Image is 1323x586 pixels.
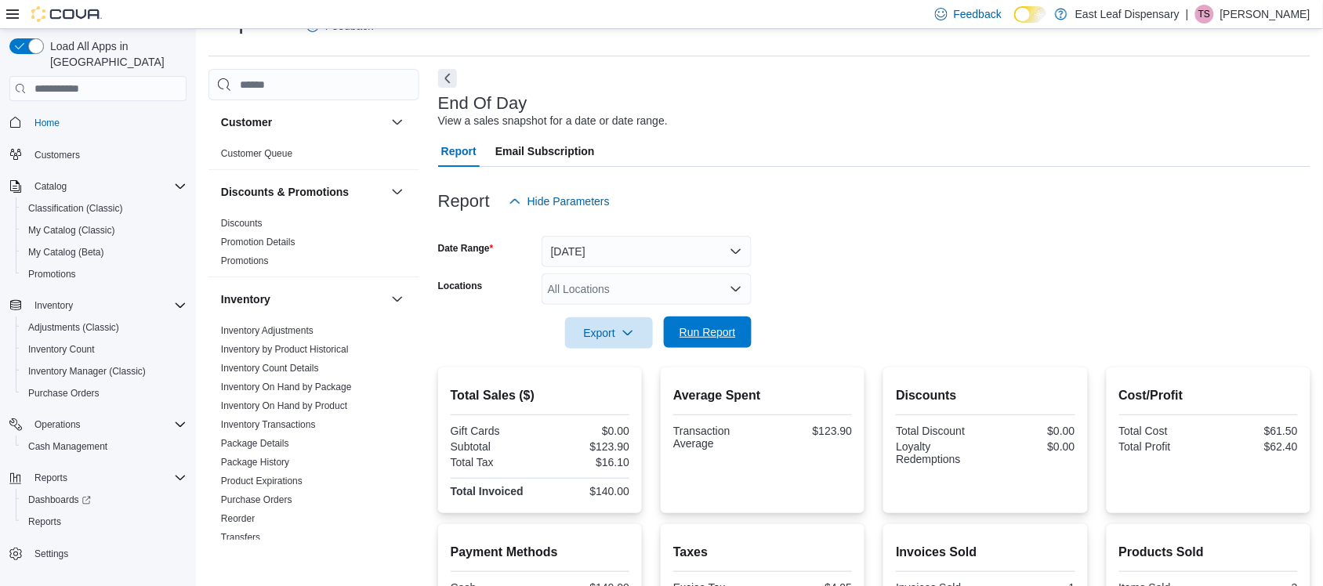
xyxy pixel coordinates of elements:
span: Dark Mode [1014,23,1015,24]
span: Report [441,136,477,167]
span: Inventory Manager (Classic) [22,362,187,381]
a: Home [28,114,66,132]
button: Settings [3,542,193,565]
span: Catalog [34,180,67,193]
span: Classification (Classic) [28,202,123,215]
span: Inventory Count Details [221,362,319,374]
span: Discounts [221,217,263,230]
span: Inventory [28,296,187,315]
h2: Total Sales ($) [451,386,629,405]
span: Customer Queue [221,147,292,160]
a: Inventory Adjustments [221,325,314,336]
a: Adjustments (Classic) [22,318,125,337]
div: Gift Cards [451,425,537,437]
span: Inventory Adjustments [221,324,314,337]
h3: Report [438,192,490,211]
span: Promotion Details [221,236,295,248]
div: Total Tax [451,456,537,468]
button: Inventory Count [16,338,193,360]
a: Package History [221,457,289,468]
a: Reports [22,512,67,531]
a: Purchase Orders [221,494,292,505]
a: Inventory On Hand by Package [221,382,352,392]
span: Reports [28,515,61,528]
button: Customers [3,143,193,166]
span: Inventory Manager (Classic) [28,365,146,378]
button: Reports [3,467,193,489]
a: Promotion Details [221,237,295,248]
h3: Customer [221,114,272,130]
a: Product Expirations [221,476,303,487]
div: Inventory [208,321,419,553]
span: Cash Management [28,440,107,453]
button: Classification (Classic) [16,197,193,219]
span: Cash Management [22,437,187,456]
button: Promotions [16,263,193,285]
span: Dashboards [28,494,91,506]
a: Discounts [221,218,263,229]
button: My Catalog (Classic) [16,219,193,241]
div: Loyalty Redemptions [896,440,982,465]
a: Classification (Classic) [22,199,129,218]
label: Date Range [438,242,494,255]
span: Reports [28,468,187,487]
a: Package Details [221,438,289,449]
a: My Catalog (Classic) [22,221,121,240]
button: Export [565,317,653,349]
span: Operations [28,415,187,434]
span: Email Subscription [495,136,595,167]
span: Run Report [680,324,736,340]
span: Purchase Orders [22,384,187,403]
button: Discounts & Promotions [388,183,407,201]
button: My Catalog (Beta) [16,241,193,263]
h3: End Of Day [438,94,527,113]
div: Total Discount [896,425,982,437]
a: Inventory Count [22,340,101,359]
span: Load All Apps in [GEOGRAPHIC_DATA] [44,38,187,70]
a: Purchase Orders [22,384,106,403]
span: Adjustments (Classic) [28,321,119,334]
h2: Cost/Profit [1119,386,1298,405]
span: Feedback [954,6,1002,22]
span: Home [28,112,187,132]
span: Settings [34,548,68,560]
h3: Inventory [221,291,270,307]
span: Inventory Transactions [221,418,316,431]
button: Inventory [3,295,193,317]
p: East Leaf Dispensary [1075,5,1180,24]
h2: Products Sold [1119,543,1298,562]
span: Settings [28,544,187,563]
h2: Discounts [896,386,1075,405]
button: Catalog [3,175,193,197]
p: | [1186,5,1189,24]
div: Subtotal [451,440,537,453]
span: Inventory by Product Historical [221,343,349,356]
a: Customer Queue [221,148,292,159]
a: Reorder [221,513,255,524]
div: $123.90 [766,425,852,437]
button: Run Report [664,317,752,348]
div: $16.10 [543,456,629,468]
span: Dashboards [22,490,187,509]
span: Product Expirations [221,475,303,487]
button: Operations [3,414,193,436]
button: Inventory Manager (Classic) [16,360,193,382]
div: Discounts & Promotions [208,214,419,277]
a: Inventory by Product Historical [221,344,349,355]
button: Inventory [28,296,79,315]
span: Transfers [221,531,260,544]
span: Catalog [28,177,187,196]
div: Total Cost [1119,425,1205,437]
h2: Invoices Sold [896,543,1075,562]
h2: Average Spent [673,386,852,405]
a: Transfers [221,532,260,543]
span: Inventory Count [22,340,187,359]
a: Settings [28,544,74,563]
a: Promotions [221,255,269,266]
div: View a sales snapshot for a date or date range. [438,113,668,129]
span: Export [575,317,643,349]
span: Promotions [22,265,187,284]
a: My Catalog (Beta) [22,243,111,262]
div: $0.00 [989,440,1075,453]
span: Inventory [34,299,73,312]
